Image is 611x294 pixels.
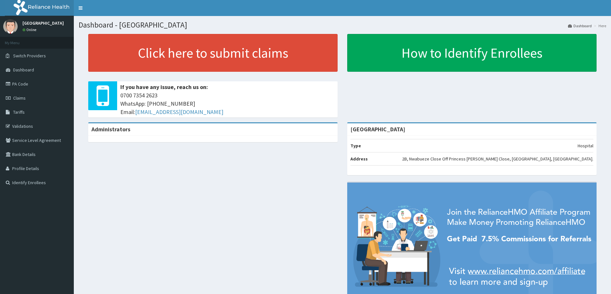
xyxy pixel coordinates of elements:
[3,19,18,34] img: User Image
[91,126,130,133] b: Administrators
[402,156,593,162] p: 2B, Nwabueze Close Off Princess [PERSON_NAME] Close, [GEOGRAPHIC_DATA], [GEOGRAPHIC_DATA].
[135,108,223,116] a: [EMAIL_ADDRESS][DOMAIN_NAME]
[120,83,208,91] b: If you have any issue, reach us on:
[350,143,361,149] b: Type
[79,21,606,29] h1: Dashboard - [GEOGRAPHIC_DATA]
[13,53,46,59] span: Switch Providers
[22,21,64,25] p: [GEOGRAPHIC_DATA]
[568,23,592,29] a: Dashboard
[592,23,606,29] li: Here
[350,126,405,133] strong: [GEOGRAPHIC_DATA]
[13,95,26,101] span: Claims
[350,156,368,162] b: Address
[120,91,334,116] span: 0700 7354 2623 WhatsApp: [PHONE_NUMBER] Email:
[13,109,25,115] span: Tariffs
[88,34,338,72] a: Click here to submit claims
[22,28,38,32] a: Online
[347,34,597,72] a: How to Identify Enrollees
[13,67,34,73] span: Dashboard
[578,143,593,149] p: Hospital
